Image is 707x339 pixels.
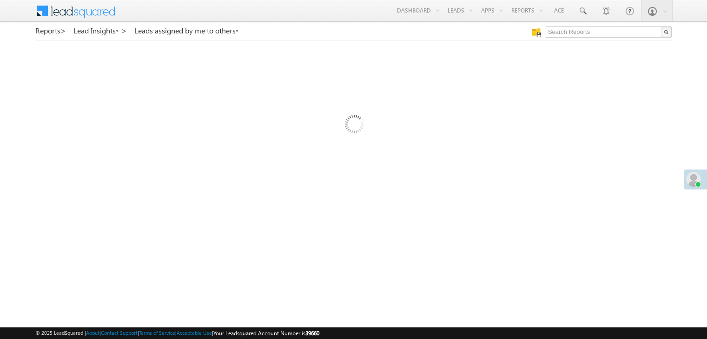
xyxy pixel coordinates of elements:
span: 39660 [305,330,319,337]
a: Contact Support [101,330,138,336]
span: © 2025 LeadSquared | | | | | [35,329,319,338]
img: Loading... [305,78,402,174]
a: Reports> [35,26,66,35]
a: Acceptable Use [177,330,212,336]
a: Terms of Service [139,330,175,336]
input: Search Reports [546,26,672,38]
span: > [121,25,127,36]
span: Your Leadsquared Account Number is [213,330,319,337]
a: About [86,330,99,336]
a: Leads assigned by me to others [134,26,239,35]
span: > [60,25,66,36]
img: Manage all your saved reports! [532,28,541,37]
a: Lead Insights > [73,26,127,35]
